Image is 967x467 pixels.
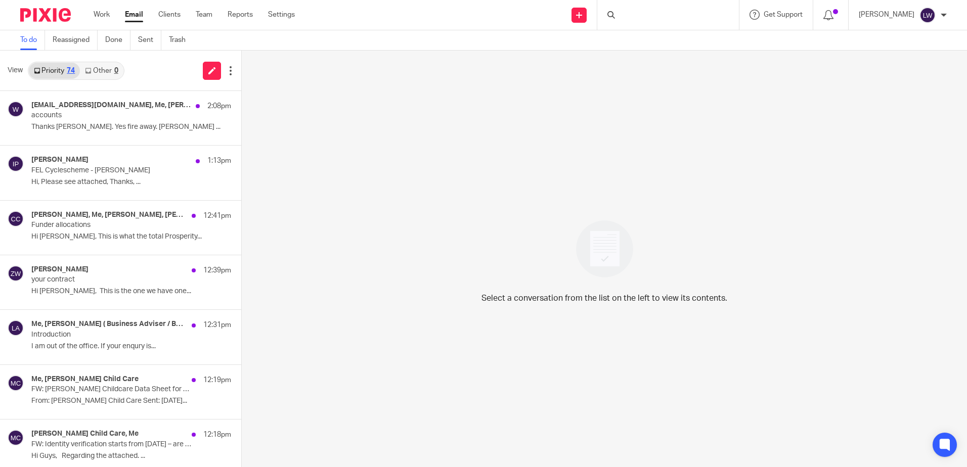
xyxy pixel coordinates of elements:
[268,10,295,20] a: Settings
[31,166,191,175] p: FEL Cyclescheme - [PERSON_NAME]
[31,211,187,219] h4: [PERSON_NAME], Me, [PERSON_NAME], [PERSON_NAME]
[203,265,231,275] p: 12:39pm
[31,320,187,329] h4: Me, [PERSON_NAME] ( Business Adviser / Business Support &amp; Dev )
[31,397,231,405] p: From: [PERSON_NAME] Child Care Sent: [DATE]...
[919,7,936,23] img: svg%3E
[8,211,24,227] img: svg%3E
[138,30,161,50] a: Sent
[94,10,110,20] a: Work
[20,30,45,50] a: To do
[31,221,191,229] p: Funder allocations
[31,287,231,296] p: Hi [PERSON_NAME], This is the one we have one...
[764,11,803,18] span: Get Support
[203,430,231,440] p: 12:18pm
[31,342,231,351] p: I am out of the office. If your enqury is...
[859,10,914,20] p: [PERSON_NAME]
[53,30,98,50] a: Reassigned
[31,430,139,438] h4: [PERSON_NAME] Child Care, Me
[8,375,24,391] img: svg%3E
[203,375,231,385] p: 12:19pm
[29,63,80,79] a: Priority74
[31,178,231,186] p: Hi, Please see attached, Thanks, ...
[31,385,191,394] p: FW: [PERSON_NAME] Childcare Data Sheet for Aug
[569,214,640,284] img: image
[31,111,191,120] p: accounts
[114,67,118,74] div: 0
[31,440,191,449] p: FW: Identity verification starts from [DATE] – are you ready?
[203,211,231,221] p: 12:41pm
[67,67,75,74] div: 74
[169,30,193,50] a: Trash
[31,452,231,460] p: Hi Guys, Regarding the attached. ...
[31,101,191,110] h4: [EMAIL_ADDRESS][DOMAIN_NAME], Me, [PERSON_NAME]
[8,265,24,282] img: svg%3E
[31,275,191,284] p: your contract
[31,232,231,241] p: Hi [PERSON_NAME], This is what the total Prosperity...
[8,101,24,117] img: svg%3E
[20,8,71,22] img: Pixie
[196,10,212,20] a: Team
[207,156,231,166] p: 1:13pm
[31,123,231,131] p: Thanks [PERSON_NAME]. Yes fire away. [PERSON_NAME] ...
[31,375,139,384] h4: Me, [PERSON_NAME] Child Care
[8,65,23,76] span: View
[8,430,24,446] img: svg%3E
[31,265,89,274] h4: [PERSON_NAME]
[31,331,191,339] p: Introduction
[228,10,253,20] a: Reports
[207,101,231,111] p: 2:08pm
[125,10,143,20] a: Email
[8,320,24,336] img: svg%3E
[203,320,231,330] p: 12:31pm
[80,63,123,79] a: Other0
[158,10,181,20] a: Clients
[8,156,24,172] img: svg%3E
[31,156,89,164] h4: [PERSON_NAME]
[105,30,130,50] a: Done
[481,292,727,304] p: Select a conversation from the list on the left to view its contents.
